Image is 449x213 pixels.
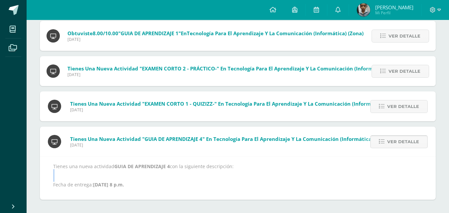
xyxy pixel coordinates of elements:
[53,163,422,188] p: Tienes una nueva actividad con la siguiente descripción: Fecha de entrega:
[114,163,170,169] strong: GUIA DE APRENDIZAJE 4
[70,142,373,148] span: [DATE]
[389,65,420,77] span: Ver detalle
[387,100,419,113] span: Ver detalle
[67,30,364,37] span: Obtuviste en
[70,136,373,142] span: Tienes una nueva actividad "GUIA DE APRENDIZAJE 4" En Tecnología para el Aprendizaje y la Comunic...
[67,37,364,42] span: [DATE]
[70,100,385,107] span: Tienes una nueva actividad "EXAMEN CORTO 1 - QUIZIZZ-" En Tecnología para el Aprendizaje y la Com...
[70,107,385,113] span: [DATE]
[375,10,413,16] span: Mi Perfil
[93,30,118,37] span: 8.00/10.00
[67,72,388,77] span: [DATE]
[187,30,364,37] span: Tecnología para el Aprendizaje y la Comunicación (Informática) (Zona)
[118,30,181,37] span: "GUIA DE APRENDIZAJE 1"
[67,65,388,72] span: Tienes una nueva actividad "EXAMEN CORTO 2 - PRÁCTICO-" En Tecnología para el Aprendizaje y la Co...
[375,4,413,11] span: [PERSON_NAME]
[387,136,419,148] span: Ver detalle
[389,30,420,42] span: Ver detalle
[357,3,370,17] img: b3e9e708a5629e4d5d9c659c76c00622.png
[93,181,124,188] strong: [DATE] 8 p.m.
